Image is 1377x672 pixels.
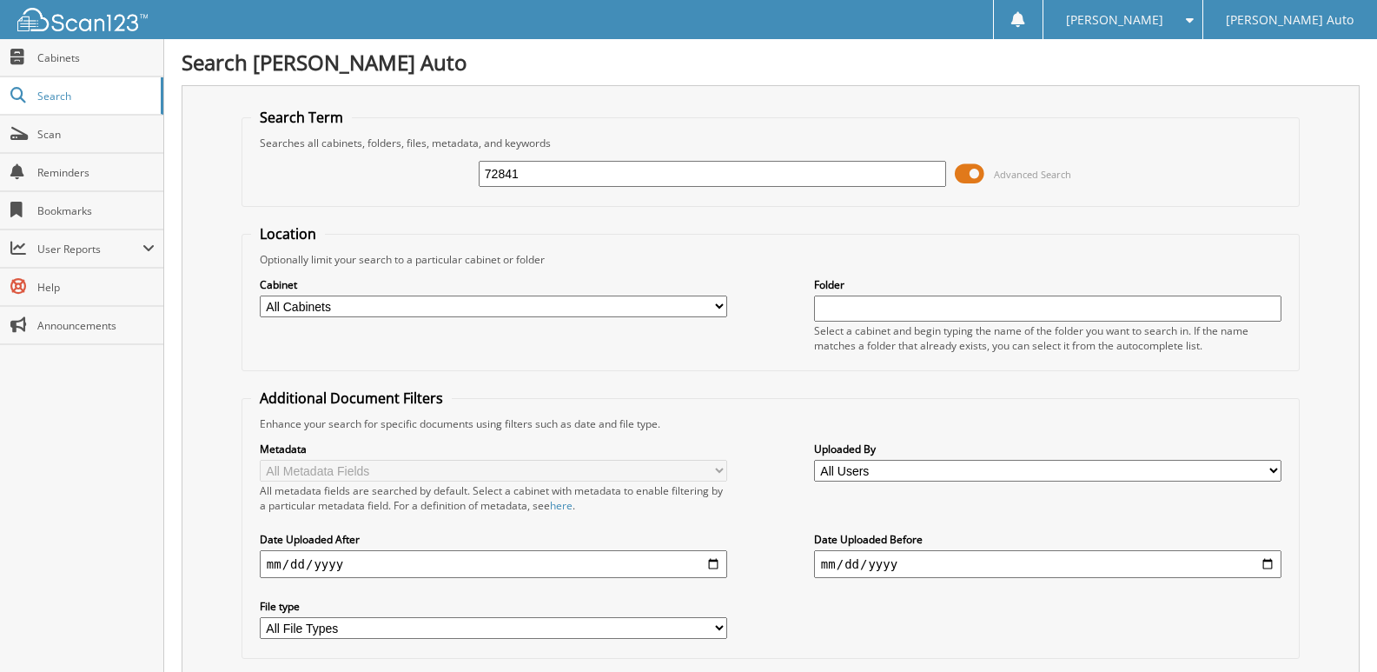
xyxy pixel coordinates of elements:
[37,318,155,333] span: Announcements
[37,127,155,142] span: Scan
[1066,15,1163,25] span: [PERSON_NAME]
[1290,589,1377,672] iframe: Chat Widget
[251,136,1290,150] div: Searches all cabinets, folders, files, metadata, and keywords
[814,532,1281,547] label: Date Uploaded Before
[814,442,1281,456] label: Uploaded By
[251,108,352,127] legend: Search Term
[994,168,1071,181] span: Advanced Search
[1226,15,1354,25] span: [PERSON_NAME] Auto
[260,277,727,292] label: Cabinet
[251,389,452,408] legend: Additional Document Filters
[260,532,727,547] label: Date Uploaded After
[251,416,1290,431] div: Enhance your search for specific documents using filters such as date and file type.
[260,550,727,578] input: start
[37,165,155,180] span: Reminders
[550,498,573,513] a: here
[251,224,325,243] legend: Location
[17,8,148,31] img: scan123-logo-white.svg
[37,203,155,218] span: Bookmarks
[814,323,1281,353] div: Select a cabinet and begin typing the name of the folder you want to search in. If the name match...
[251,252,1290,267] div: Optionally limit your search to a particular cabinet or folder
[37,50,155,65] span: Cabinets
[260,442,727,456] label: Metadata
[260,599,727,614] label: File type
[37,242,142,256] span: User Reports
[37,280,155,295] span: Help
[260,483,727,513] div: All metadata fields are searched by default. Select a cabinet with metadata to enable filtering b...
[37,89,152,103] span: Search
[814,277,1281,292] label: Folder
[814,550,1281,578] input: end
[182,48,1360,77] h1: Search [PERSON_NAME] Auto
